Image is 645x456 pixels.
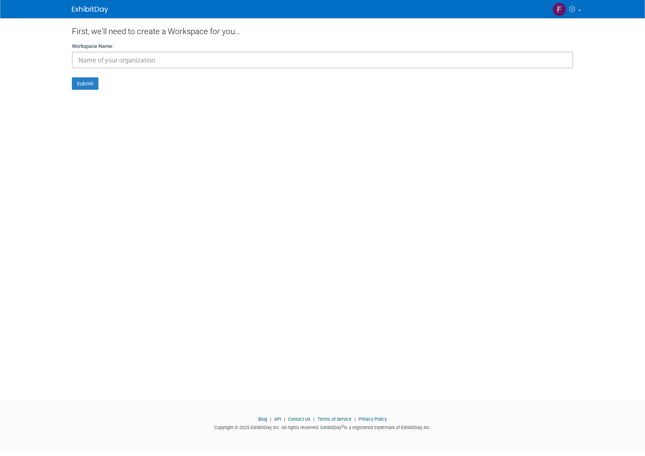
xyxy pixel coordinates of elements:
[72,18,573,43] div: First, we'll need to create a Workspace for you...
[274,416,281,422] a: API
[288,416,311,422] a: Contact Us
[317,416,352,422] a: Terms of Service
[268,416,273,422] span: |
[282,416,287,422] span: |
[312,416,316,422] span: |
[258,416,267,422] a: Blog
[358,416,387,422] a: Privacy Policy
[341,424,344,428] sup: ®
[72,43,114,50] label: Workspace Name:
[72,77,98,90] button: Submit
[72,6,108,13] img: ExhibitDay
[353,416,357,422] span: |
[72,52,573,68] input: Name of your organization
[552,3,566,16] img: fran schwartz-wallace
